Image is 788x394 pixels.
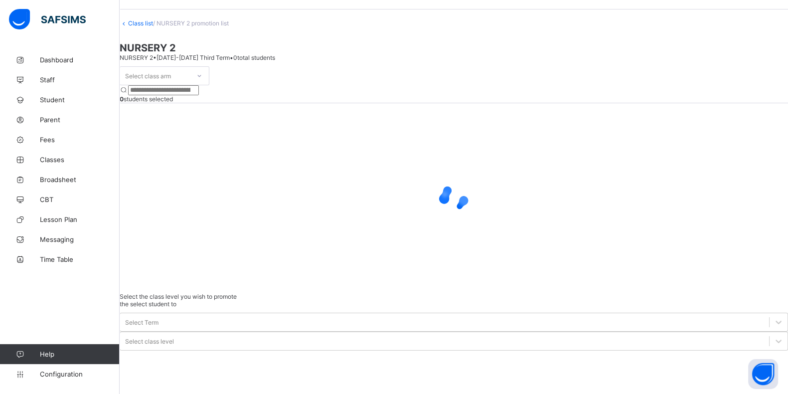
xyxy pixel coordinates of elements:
img: safsims [9,9,86,30]
span: students selected [120,95,173,103]
a: Class list [128,19,153,27]
span: NURSERY 2 [120,42,788,54]
span: Messaging [40,235,120,243]
span: / NURSERY 2 promotion list [153,19,229,27]
span: Configuration [40,370,119,378]
b: 0 [120,95,124,103]
span: Help [40,350,119,358]
span: CBT [40,196,120,203]
span: Fees [40,136,120,144]
span: NURSERY 2 • [DATE]-[DATE] Third Term • 0 total students [120,54,275,61]
div: Select class level [125,338,174,345]
span: Staff [40,76,120,84]
span: Time Table [40,255,120,263]
div: Select Term [125,319,158,326]
span: Select the class level you wish to promote the select student to [120,293,788,308]
span: Student [40,96,120,104]
span: Dashboard [40,56,120,64]
span: Parent [40,116,120,124]
span: Classes [40,156,120,164]
button: Open asap [748,359,778,389]
span: Broadsheet [40,176,120,184]
div: Select class arm [125,66,171,85]
span: Lesson Plan [40,215,120,223]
